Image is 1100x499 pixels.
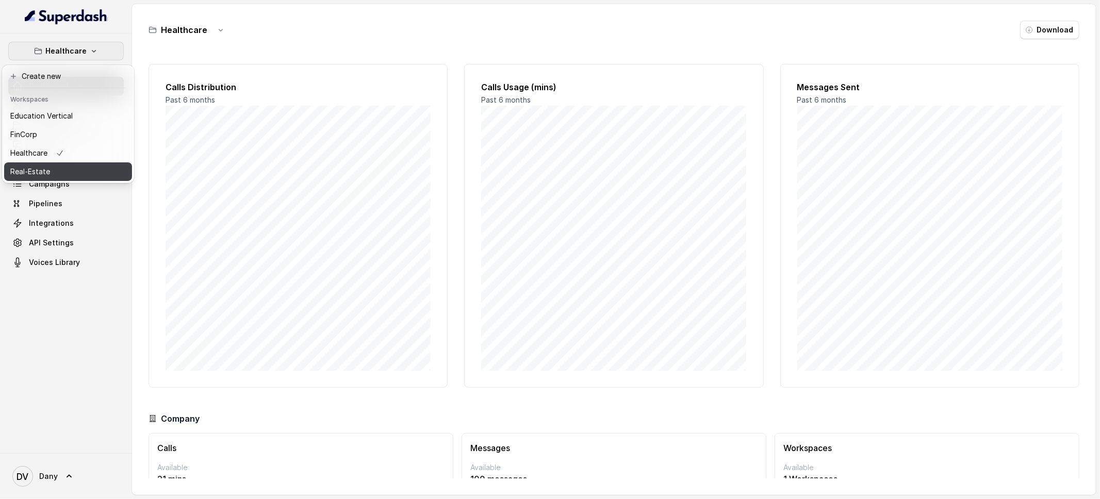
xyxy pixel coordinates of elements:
div: Healthcare [2,65,134,183]
button: Create new [4,67,132,86]
header: Workspaces [4,90,132,107]
p: Healthcare [10,147,47,159]
p: FinCorp [10,128,37,141]
p: Healthcare [45,45,87,57]
button: Healthcare [8,42,124,60]
p: Education Vertical [10,110,73,122]
p: Real-Estate [10,165,50,178]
